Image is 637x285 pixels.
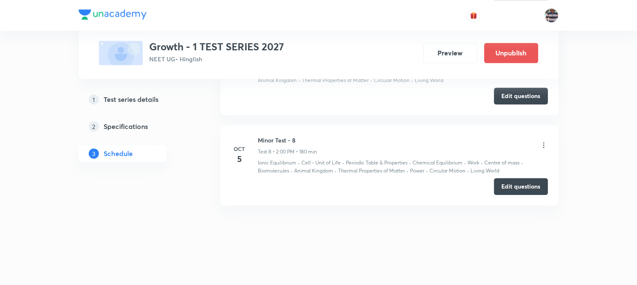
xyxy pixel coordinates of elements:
div: · [467,167,469,175]
p: 3 [89,148,99,159]
div: · [522,159,523,167]
p: Thermal Properties of Matter [339,167,405,175]
div: · [371,77,372,84]
h6: Oct [231,145,248,153]
button: avatar [467,8,481,22]
h3: Growth - 1 TEST SERIES 2027 [150,41,284,53]
button: Unpublish [484,43,539,63]
img: fallback-thumbnail.png [99,41,143,65]
div: · [291,167,293,175]
p: Cell - Unit of Life [302,159,341,167]
p: Work [468,159,480,167]
div: · [410,159,411,167]
button: Edit questions [494,88,548,104]
p: Animal Kingdom [295,167,334,175]
div: · [343,159,344,167]
p: NEET UG • Hinglish [150,55,284,63]
h5: Specifications [104,121,148,132]
img: avatar [470,11,478,19]
div: · [481,159,483,167]
div: · [335,167,337,175]
div: · [407,167,409,175]
div: · [426,167,428,175]
h5: Schedule [104,148,133,159]
p: Circular Motion [374,77,410,84]
img: Company Logo [79,9,147,19]
img: jugraj singh [544,8,559,22]
p: Test 8 • 2:00 PM • 180 min [258,148,317,156]
p: Periodic Table & Properties [346,159,408,167]
p: Centre of mass [485,159,520,167]
p: Circular Motion [430,167,466,175]
p: 1 [89,94,99,104]
div: · [298,159,300,167]
button: Edit questions [494,178,548,195]
div: · [299,77,301,84]
p: 2 [89,121,99,132]
p: Power [410,167,425,175]
a: 2Specifications [79,118,194,135]
a: Company Logo [79,9,147,22]
p: Living World [415,77,444,84]
p: Chemical Equilibrium [413,159,463,167]
p: Living World [471,167,500,175]
p: Thermal Properties of Matter [302,77,369,84]
p: Biomolecules [258,167,290,175]
a: 1Test series details [79,91,194,108]
h5: Test series details [104,94,159,104]
h6: Minor Test - 8 [258,136,317,145]
div: · [412,77,413,84]
p: Animal Kingdom [258,77,297,84]
button: Preview [424,43,478,63]
p: Ionic Equilibrium [258,159,297,167]
h4: 5 [231,153,248,165]
div: · [465,159,466,167]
